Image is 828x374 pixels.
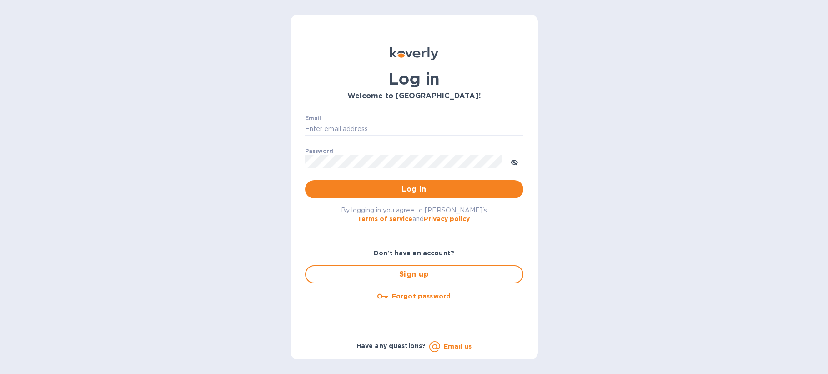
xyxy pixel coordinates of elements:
h3: Welcome to [GEOGRAPHIC_DATA]! [305,92,523,101]
a: Terms of service [357,215,412,222]
span: Sign up [313,269,515,280]
a: Privacy policy [424,215,470,222]
label: Email [305,116,321,121]
span: Log in [312,184,516,195]
h1: Log in [305,69,523,88]
img: Koverly [390,47,438,60]
b: Don't have an account? [374,249,454,257]
u: Forgot password [392,293,451,300]
span: By logging in you agree to [PERSON_NAME]'s and . [341,207,487,222]
button: toggle password visibility [505,152,523,171]
button: Log in [305,180,523,198]
a: Email us [444,343,472,350]
input: Enter email address [305,122,523,136]
b: Have any questions? [356,342,426,349]
button: Sign up [305,265,523,283]
label: Password [305,148,333,154]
